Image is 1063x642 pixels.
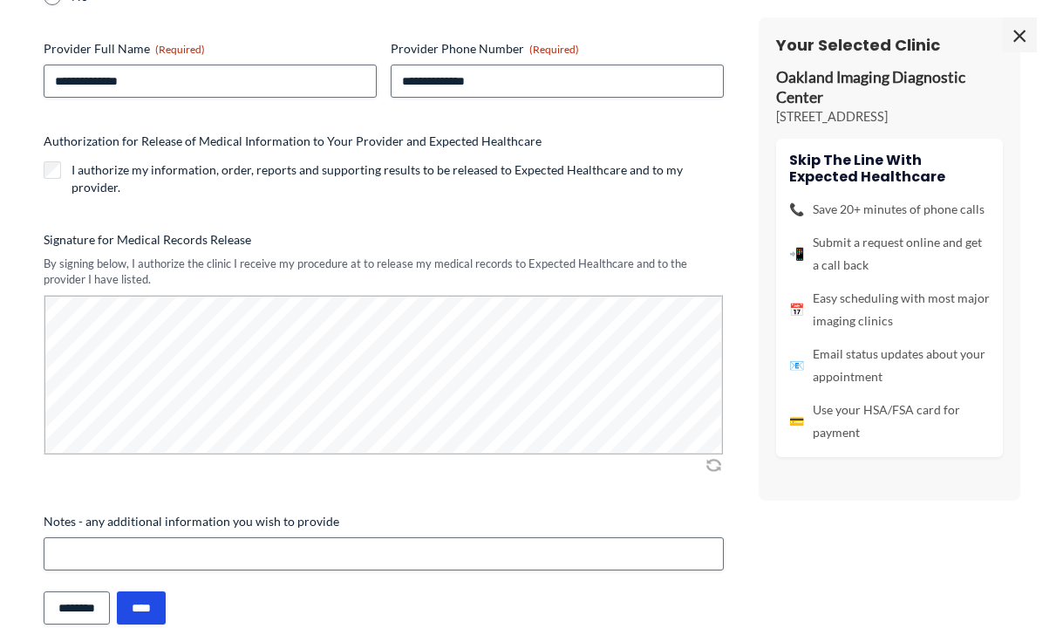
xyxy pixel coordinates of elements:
label: Notes - any additional information you wish to provide [44,513,724,530]
label: Provider Phone Number [391,40,724,58]
span: × [1002,17,1037,52]
span: (Required) [529,43,579,56]
label: Provider Full Name [44,40,377,58]
li: Use your HSA/FSA card for payment [789,399,990,444]
legend: Authorization for Release of Medical Information to Your Provider and Expected Healthcare [44,133,542,150]
p: Oakland Imaging Diagnostic Center [776,68,1003,108]
li: Submit a request online and get a call back [789,231,990,277]
span: 📞 [789,198,804,221]
span: (Required) [155,43,205,56]
li: Save 20+ minutes of phone calls [789,198,990,221]
div: By signing below, I authorize the clinic I receive my procedure at to release my medical records ... [44,256,724,288]
span: 📅 [789,298,804,321]
span: 💳 [789,410,804,433]
h3: Your Selected Clinic [776,35,1003,55]
label: Signature for Medical Records Release [44,231,724,249]
span: 📲 [789,242,804,265]
span: 📧 [789,354,804,377]
li: Email status updates about your appointment [789,343,990,388]
li: Easy scheduling with most major imaging clinics [789,287,990,332]
h4: Skip the line with Expected Healthcare [789,152,990,185]
img: Clear Signature [703,456,724,474]
label: I authorize my information, order, reports and supporting results to be released to Expected Heal... [72,161,724,196]
p: [STREET_ADDRESS] [776,108,1003,126]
